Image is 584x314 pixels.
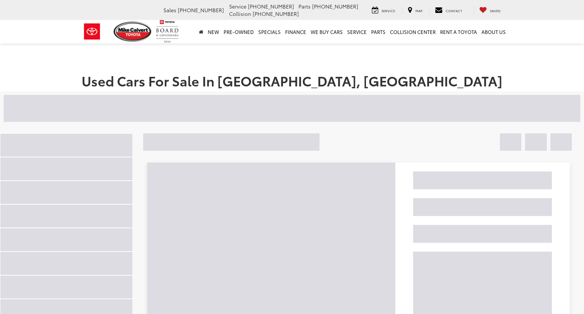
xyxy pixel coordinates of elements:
span: Service [229,3,246,10]
a: Service [345,20,369,44]
a: Contact [429,6,468,14]
span: Sales [163,6,176,14]
span: Map [415,8,422,13]
img: Mike Calvert Toyota [114,21,153,42]
span: [PHONE_NUMBER] [253,10,299,17]
a: Service [366,6,401,14]
a: My Saved Vehicles [474,6,506,14]
a: WE BUY CARS [308,20,345,44]
span: Collision [229,10,251,17]
span: Parts [298,3,311,10]
span: [PHONE_NUMBER] [312,3,358,10]
a: Finance [283,20,308,44]
span: [PHONE_NUMBER] [178,6,224,14]
span: Contact [446,8,462,13]
span: Service [381,8,395,13]
a: New [205,20,221,44]
a: Home [197,20,205,44]
img: Toyota [78,20,106,44]
a: Pre-Owned [221,20,256,44]
span: [PHONE_NUMBER] [248,3,294,10]
a: Specials [256,20,283,44]
a: Rent a Toyota [438,20,479,44]
span: Saved [490,8,501,13]
a: About Us [479,20,508,44]
a: Parts [369,20,388,44]
a: Map [402,6,428,14]
a: Collision Center [388,20,438,44]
